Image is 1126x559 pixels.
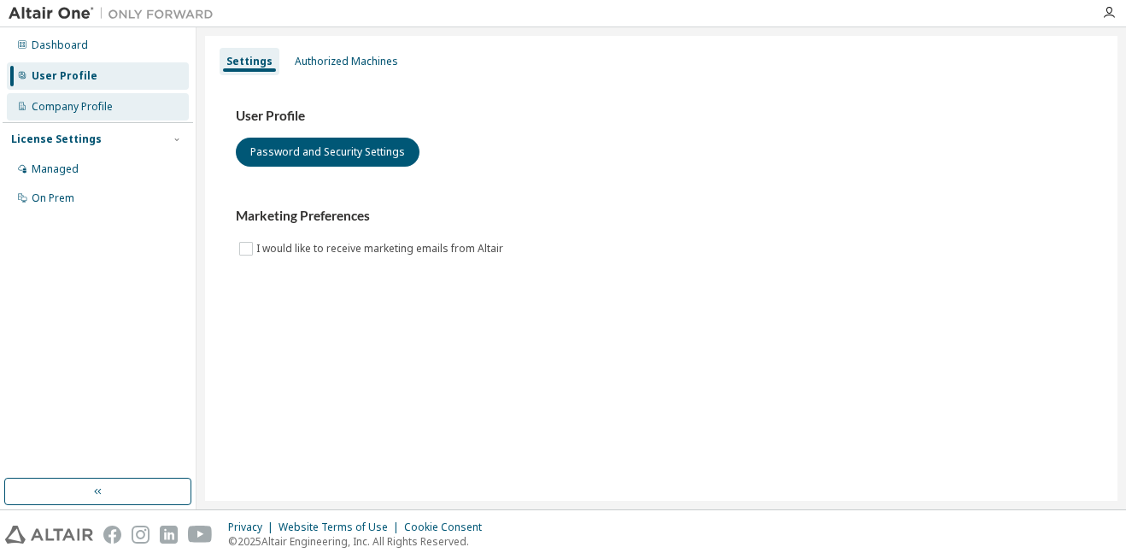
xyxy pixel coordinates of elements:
div: Dashboard [32,38,88,52]
div: Privacy [228,521,279,534]
div: Website Terms of Use [279,521,404,534]
div: Company Profile [32,100,113,114]
img: instagram.svg [132,526,150,544]
button: Password and Security Settings [236,138,419,167]
img: Altair One [9,5,222,22]
div: Authorized Machines [295,55,398,68]
h3: User Profile [236,108,1087,125]
img: facebook.svg [103,526,121,544]
div: Settings [226,55,273,68]
img: linkedin.svg [160,526,178,544]
div: User Profile [32,69,97,83]
img: altair_logo.svg [5,526,93,544]
div: License Settings [11,132,102,146]
p: © 2025 Altair Engineering, Inc. All Rights Reserved. [228,534,492,549]
h3: Marketing Preferences [236,208,1087,225]
div: Managed [32,162,79,176]
img: youtube.svg [188,526,213,544]
label: I would like to receive marketing emails from Altair [256,238,507,259]
div: Cookie Consent [404,521,492,534]
div: On Prem [32,191,74,205]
